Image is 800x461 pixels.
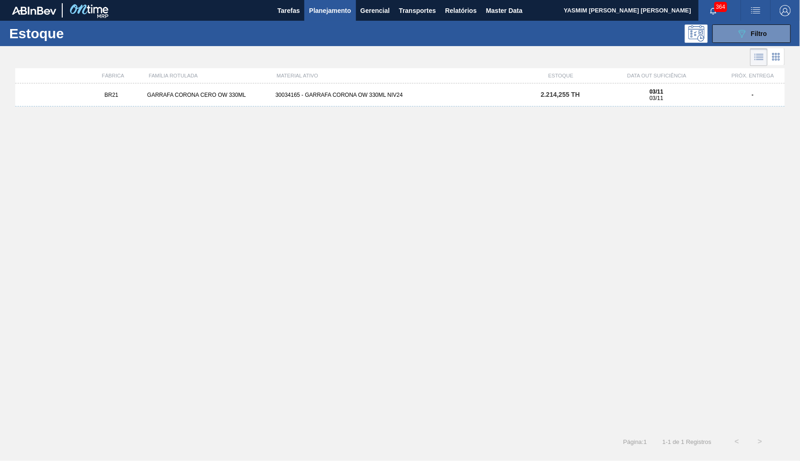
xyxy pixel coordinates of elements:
h1: Estoque [9,28,145,39]
span: BR21 [105,92,119,98]
button: < [725,430,748,453]
div: 30034165 - GARRAFA CORONA OW 330ML NIV24 [272,92,528,98]
div: Visão em Lista [750,48,768,66]
div: Visão em Cards [768,48,785,66]
div: FÁBRICA [81,73,145,78]
span: Transportes [399,5,436,16]
button: Notificações [699,4,728,17]
span: 03/11 [650,95,664,101]
span: Tarefas [278,5,300,16]
strong: 03/11 [650,89,664,95]
button: > [748,430,771,453]
span: Gerencial [361,5,390,16]
span: Página : 1 [623,438,647,445]
span: Filtro [751,30,767,37]
div: FAMÍLIA ROTULADA [145,73,273,78]
span: Master Data [486,5,522,16]
span: Planejamento [309,5,351,16]
div: ESTOQUE [529,73,593,78]
img: userActions [750,5,761,16]
span: 364 [714,2,727,12]
span: 2.214,255 TH [541,91,580,98]
div: MATERIAL ATIVO [273,73,529,78]
div: GARRAFA CORONA CERO OW 330ML [143,92,272,98]
button: Filtro [712,24,791,43]
div: PRÓX. ENTREGA [721,73,785,78]
div: Pogramando: nenhum usuário selecionado [685,24,708,43]
strong: - [752,92,753,98]
div: DATA OUT SUFICIÊNCIA [593,73,721,78]
img: TNhmsLtSVTkK8tSr43FrP2fwEKptu5GPRR3wAAAABJRU5ErkJggg== [12,6,56,15]
span: Relatórios [445,5,476,16]
img: Logout [780,5,791,16]
span: 1 - 1 de 1 Registros [661,438,711,445]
